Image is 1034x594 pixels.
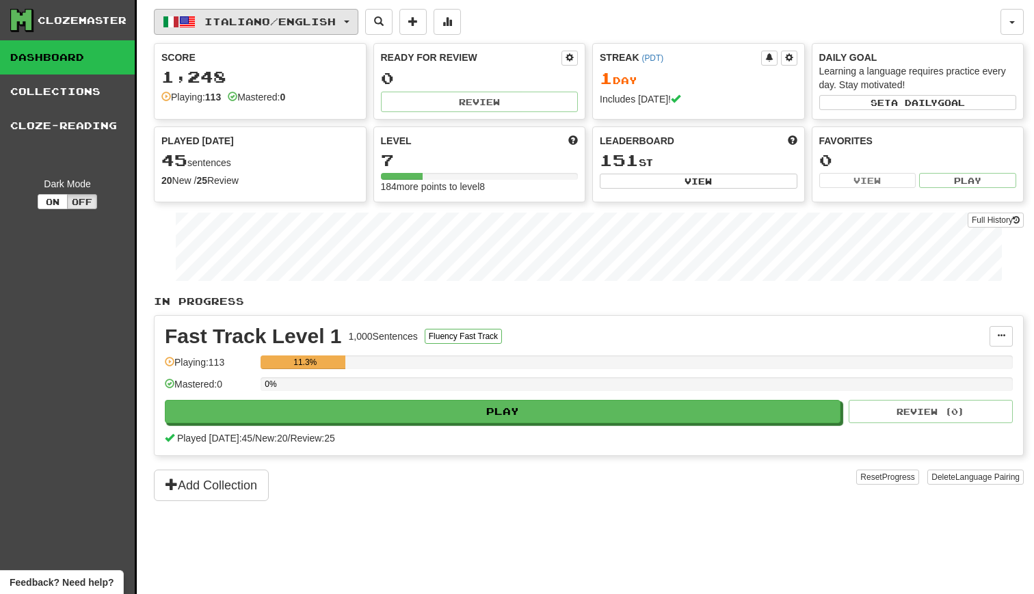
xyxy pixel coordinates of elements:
[600,152,797,170] div: st
[927,470,1024,485] button: DeleteLanguage Pairing
[177,433,252,444] span: Played [DATE]: 45
[290,433,334,444] span: Review: 25
[600,68,613,87] span: 1
[365,9,393,35] button: Search sentences
[788,134,797,148] span: This week in points, UTC
[165,377,254,400] div: Mastered: 0
[154,9,358,35] button: Italiano/English
[67,194,97,209] button: Off
[381,51,562,64] div: Ready for Review
[349,329,418,343] div: 1,000 Sentences
[600,150,639,170] span: 151
[600,70,797,87] div: Day
[968,213,1024,228] a: Full History
[955,472,1020,482] span: Language Pairing
[381,152,579,169] div: 7
[196,175,207,186] strong: 25
[819,64,1017,92] div: Learning a language requires practice every day. Stay motivated!
[38,194,68,209] button: On
[381,134,412,148] span: Level
[38,14,127,27] div: Clozemaster
[10,576,114,589] span: Open feedback widget
[600,134,674,148] span: Leaderboard
[819,152,1017,169] div: 0
[154,295,1024,308] p: In Progress
[161,174,359,187] div: New / Review
[288,433,291,444] span: /
[600,92,797,106] div: Includes [DATE]!
[381,180,579,193] div: 184 more points to level 8
[849,400,1013,423] button: Review (0)
[381,70,579,87] div: 0
[161,134,234,148] span: Played [DATE]
[381,92,579,112] button: Review
[161,68,359,85] div: 1,248
[204,16,336,27] span: Italiano / English
[425,329,502,344] button: Fluency Fast Track
[641,53,663,63] a: (PDT)
[165,355,254,378] div: Playing: 113
[856,470,918,485] button: ResetProgress
[10,177,124,191] div: Dark Mode
[165,326,342,347] div: Fast Track Level 1
[819,51,1017,64] div: Daily Goal
[255,433,287,444] span: New: 20
[252,433,255,444] span: /
[154,470,269,501] button: Add Collection
[265,355,345,369] div: 11.3%
[919,173,1016,188] button: Play
[434,9,461,35] button: More stats
[161,150,187,170] span: 45
[600,174,797,189] button: View
[165,400,840,423] button: Play
[568,134,578,148] span: Score more points to level up
[819,173,916,188] button: View
[161,51,359,64] div: Score
[228,90,285,104] div: Mastered:
[161,152,359,170] div: sentences
[600,51,761,64] div: Streak
[161,90,221,104] div: Playing:
[882,472,915,482] span: Progress
[891,98,938,107] span: a daily
[161,175,172,186] strong: 20
[819,95,1017,110] button: Seta dailygoal
[819,134,1017,148] div: Favorites
[205,92,221,103] strong: 113
[280,92,285,103] strong: 0
[399,9,427,35] button: Add sentence to collection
